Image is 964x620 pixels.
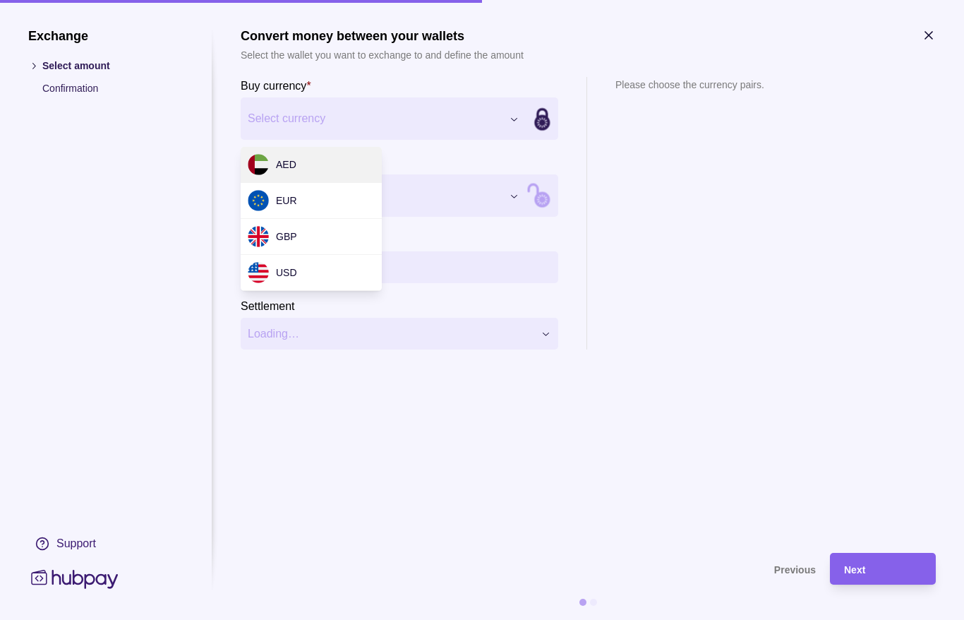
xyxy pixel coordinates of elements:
img: eu [248,190,269,211]
span: GBP [276,231,297,242]
img: gb [248,226,269,247]
span: USD [276,267,297,278]
img: ae [248,154,269,175]
img: us [248,262,269,283]
span: EUR [276,195,297,206]
span: AED [276,159,296,170]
